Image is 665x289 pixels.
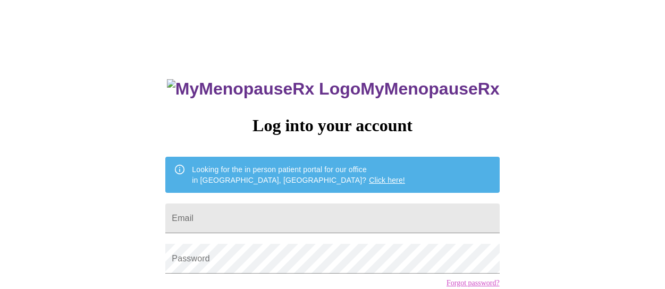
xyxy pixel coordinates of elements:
div: Looking for the in person patient portal for our office in [GEOGRAPHIC_DATA], [GEOGRAPHIC_DATA]? [192,160,405,190]
img: MyMenopauseRx Logo [167,79,360,99]
h3: Log into your account [165,116,499,135]
a: Forgot password? [447,279,500,287]
a: Click here! [369,176,405,184]
h3: MyMenopauseRx [167,79,500,99]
